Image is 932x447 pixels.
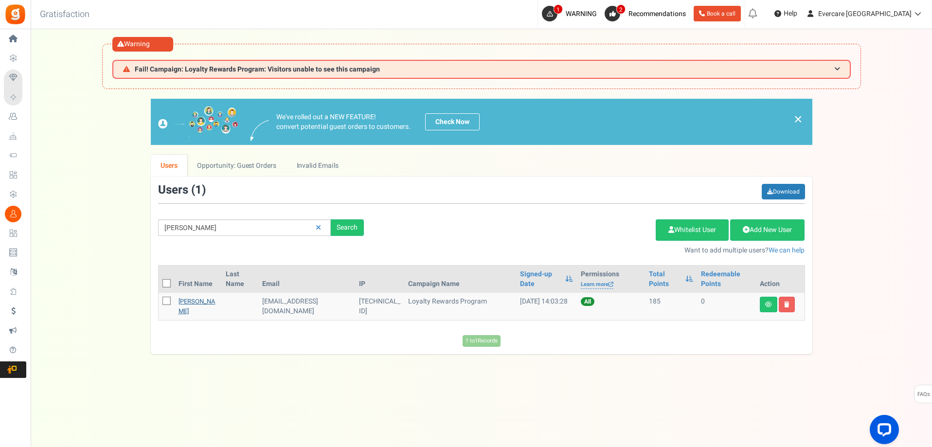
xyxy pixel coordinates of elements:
[605,6,690,21] a: 2 Recommendations
[794,113,803,125] a: ×
[29,5,100,24] h3: Gratisfaction
[175,266,222,293] th: First Name
[195,181,202,198] span: 1
[4,3,26,25] img: Gratisfaction
[542,6,601,21] a: 1 WARNING
[151,155,188,177] a: Users
[756,266,805,293] th: Action
[701,269,752,289] a: Redeemable Points
[554,4,563,14] span: 1
[581,281,613,289] a: Learn more
[222,266,258,293] th: Last Name
[762,184,805,199] a: Download
[187,155,286,177] a: Opportunity: Guest Orders
[355,266,404,293] th: IP
[516,293,577,320] td: [DATE] 14:03:28
[784,302,789,307] i: Delete user
[730,219,805,241] a: Add New User
[694,6,741,21] a: Book a call
[135,66,380,73] span: Fail! Campaign: Loyalty Rewards Program: Visitors unable to see this campaign
[769,245,805,255] a: We can help
[331,219,364,236] div: Search
[649,269,681,289] a: Total Points
[287,155,348,177] a: Invalid Emails
[697,293,755,320] td: 0
[258,293,356,320] td: [EMAIL_ADDRESS][DOMAIN_NAME]
[566,9,597,19] span: WARNING
[378,246,805,255] p: Want to add multiple users?
[818,9,912,19] span: Evercare [GEOGRAPHIC_DATA]
[404,266,516,293] th: Campaign Name
[158,219,331,236] input: Search by email or name
[355,293,404,320] td: [TECHNICAL_ID]
[311,219,326,236] a: Reset
[581,297,594,306] span: All
[158,184,206,197] h3: Users ( )
[771,6,801,21] a: Help
[158,106,238,138] img: images
[577,266,645,293] th: Permissions
[781,9,797,18] span: Help
[917,385,930,404] span: FAQs
[520,269,560,289] a: Signed-up Date
[258,266,356,293] th: Email
[628,9,686,19] span: Recommendations
[645,293,697,320] td: 185
[112,37,173,52] div: Warning
[765,302,772,307] i: View details
[616,4,626,14] span: 2
[656,219,729,241] a: Whitelist User
[251,120,269,141] img: images
[404,293,516,320] td: Loyalty Rewards Program
[425,113,480,130] a: Check Now
[276,112,411,132] p: We've rolled out a NEW FEATURE! convert potential guest orders to customers.
[179,297,215,316] a: [PERSON_NAME]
